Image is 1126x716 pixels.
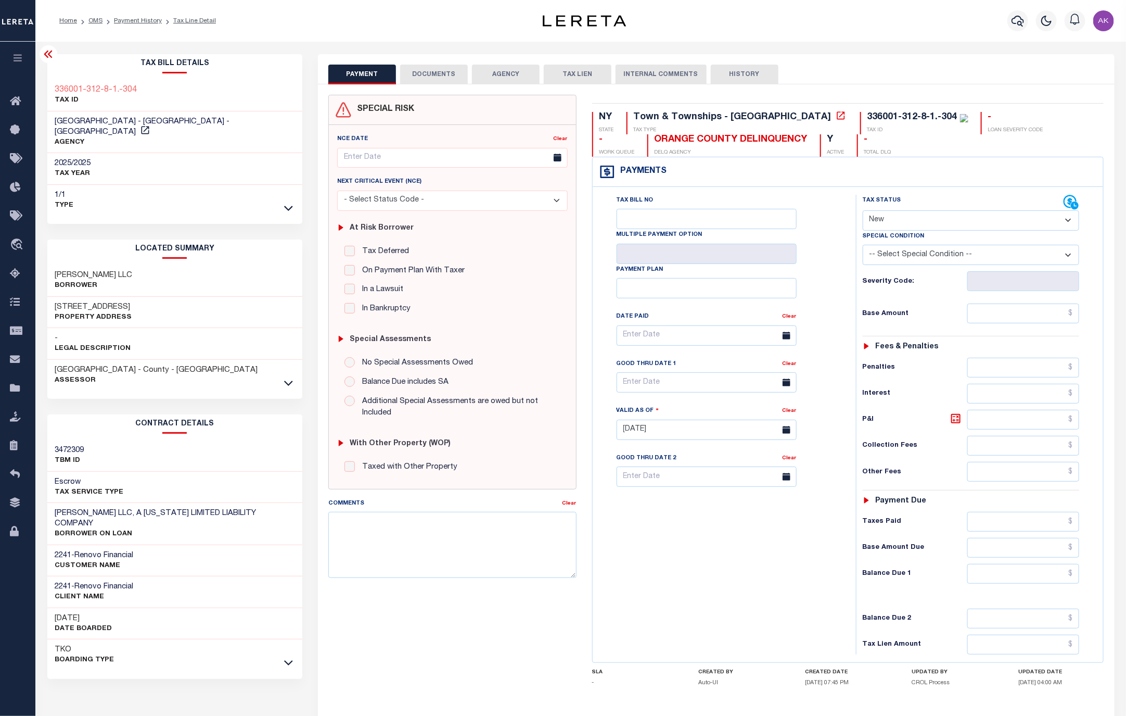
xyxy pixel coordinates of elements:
[337,148,568,168] input: Enter Date
[328,499,364,508] label: Comments
[357,357,474,369] label: No Special Assessments Owed
[967,436,1079,456] input: $
[863,544,968,552] h6: Base Amount Due
[592,680,594,686] span: -
[864,149,891,157] p: TOTAL DLQ
[805,680,891,686] h5: [DATE] 07:45 PM
[863,278,968,286] h6: Severity Code:
[55,190,74,200] h3: 1/1
[863,363,968,372] h6: Penalties
[357,376,449,388] label: Balance Due includes SA
[55,85,137,95] a: 336001-312-8-1.-304
[617,420,797,440] input: Enter Date
[783,408,797,413] a: Clear
[357,246,410,258] label: Tax Deferred
[867,112,957,122] div: 336001-312-8-1.-304
[863,640,968,649] h6: Tax Lien Amount
[711,65,778,84] button: HISTORY
[173,18,216,24] a: Tax Line Detail
[783,361,797,367] a: Clear
[55,561,134,571] p: CUSTOMER Name
[55,270,133,281] h3: [PERSON_NAME] LLC
[75,551,134,559] span: Renovo Financial
[617,467,797,487] input: Enter Date
[55,583,72,591] span: 2241
[55,551,72,559] span: 2241
[863,468,968,476] h6: Other Fees
[55,365,258,375] h3: [GEOGRAPHIC_DATA] - County - [GEOGRAPHIC_DATA]
[350,335,431,344] h6: Special Assessments
[55,487,124,498] p: Tax Service Type
[967,564,1079,584] input: $
[617,406,659,416] label: Valid as Of
[47,414,302,434] h2: CONTRACT details
[55,169,91,179] p: TAX YEAR
[867,127,968,134] p: TAX ID
[960,114,968,122] img: check-icon-green.svg
[599,134,635,146] div: -
[617,372,797,393] input: Enter Date
[988,112,1043,123] div: -
[55,375,258,386] p: Assessor
[617,231,702,240] label: Multiple Payment Option
[47,240,302,259] h2: LOCATED SUMMARY
[55,200,74,211] p: Type
[328,65,396,84] button: PAYMENT
[863,442,968,450] h6: Collection Fees
[59,18,77,24] a: Home
[55,445,84,456] h3: 3472309
[55,456,84,466] p: TBM ID
[1093,10,1114,31] img: svg+xml;base64,PHN2ZyB4bWxucz0iaHR0cDovL3d3dy53My5vcmcvMjAwMC9zdmciIHBvaW50ZXItZXZlbnRzPSJub25lIi...
[967,538,1079,558] input: $
[55,118,230,136] span: [GEOGRAPHIC_DATA] - [GEOGRAPHIC_DATA] - [GEOGRAPHIC_DATA]
[55,592,134,602] p: CLIENT Name
[617,266,663,274] label: Payment Plan
[55,582,134,592] h3: -
[10,238,27,252] i: travel_explore
[967,635,1079,655] input: $
[350,224,414,233] h6: At Risk Borrower
[617,312,649,321] label: Date Paid
[827,134,845,146] div: Y
[617,196,654,205] label: Tax Bill No
[863,196,901,205] label: Tax Status
[55,333,131,344] h3: -
[55,95,137,106] p: TAX ID
[55,137,295,148] p: AGENCY
[357,284,404,296] label: In a Lawsuit
[55,477,124,487] h3: Escrow
[1018,669,1104,675] h4: UPDATED DATE
[863,518,968,526] h6: Taxes Paid
[699,680,784,686] h5: Auto-UI
[55,302,132,312] h3: [STREET_ADDRESS]
[599,127,614,134] p: STATE
[400,65,468,84] button: DOCUMENTS
[863,232,925,241] label: Special Condition
[783,314,797,319] a: Clear
[554,136,568,142] a: Clear
[967,609,1079,629] input: $
[55,312,132,323] p: Property Address
[544,65,611,84] button: TAX LIEN
[357,265,465,277] label: On Payment Plan With Taxer
[337,135,368,144] label: NCE Date
[616,167,667,177] h4: Payments
[592,669,677,675] h4: SLA
[543,15,626,27] img: logo-dark.svg
[55,344,131,354] p: Legal Description
[55,281,133,291] p: Borrower
[655,149,808,157] p: DELQ AGENCY
[75,583,134,591] span: Renovo Financial
[912,669,997,675] h4: UPDATED BY
[783,456,797,461] a: Clear
[805,669,891,675] h4: CREATED DATE
[337,178,421,186] label: Next Critical Event (NCE)
[562,501,577,506] a: Clear
[967,512,1079,532] input: $
[967,358,1079,378] input: $
[357,396,560,419] label: Additional Special Assessments are owed but not Included
[699,669,784,675] h4: CREATED BY
[634,127,848,134] p: TAX TYPE
[875,497,926,506] h6: Payment due
[617,360,676,369] label: Good Thru Date 1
